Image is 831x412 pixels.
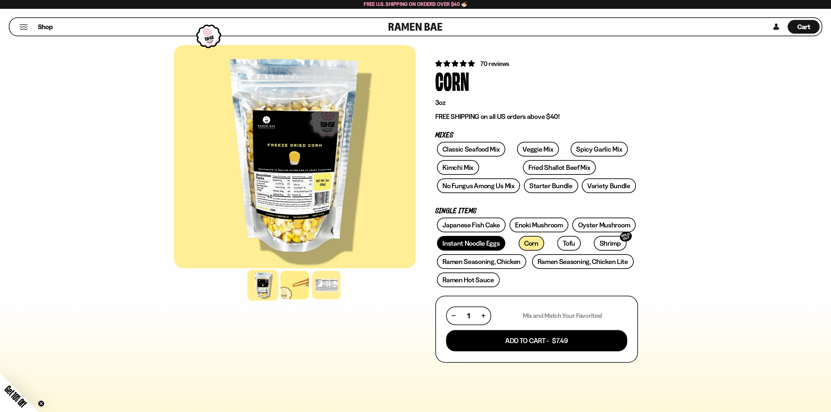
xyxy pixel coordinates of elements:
div: Corn [435,68,469,93]
a: Ramen Hot Sauce [437,272,500,287]
p: 3oz [435,98,638,107]
div: SOLD OUT [619,230,633,243]
a: Enoki Mushroom [509,218,569,232]
button: Mobile Menu Trigger [19,24,28,30]
span: Cart [797,23,810,31]
span: Shop [38,23,53,31]
a: Tofu [557,236,581,251]
a: Japanese Fish Cake [437,218,506,232]
a: Oyster Mushroom [572,218,636,232]
a: Variety Bundle [582,178,636,193]
a: ShrimpSOLD OUT [594,236,626,251]
p: Mixes [435,132,638,139]
a: No Fungus Among Us Mix [437,178,520,193]
a: Fried Shallot Beef Mix [523,160,596,175]
a: Ramen Seasoning, Chicken [437,254,526,269]
p: Mix and Match Your Favorites! [523,312,602,320]
a: Classic Seafood Mix [437,142,505,157]
span: Get 10% Off [3,384,28,409]
a: Shop [38,20,53,34]
span: 70 reviews [480,60,509,68]
span: 4.90 stars [435,59,476,68]
button: Add To Cart - $7.49 [446,330,627,351]
button: Close teaser [38,400,44,407]
span: 1 [467,312,470,320]
a: Ramen Seasoning, Chicken Lite [532,254,633,269]
a: Spicy Garlic Mix [571,142,628,157]
a: Veggie Mix [517,142,559,157]
p: Single Items [435,208,638,214]
a: Kimchi Mix [437,160,479,175]
a: Starter Bundle [524,178,578,193]
a: Instant Noodle Eggs [437,236,505,251]
a: Cart [788,18,820,36]
p: FREE SHIPPING on all US orders above $40! [435,112,638,121]
span: Free U.S. Shipping on Orders over $40 🍜 [364,1,467,7]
